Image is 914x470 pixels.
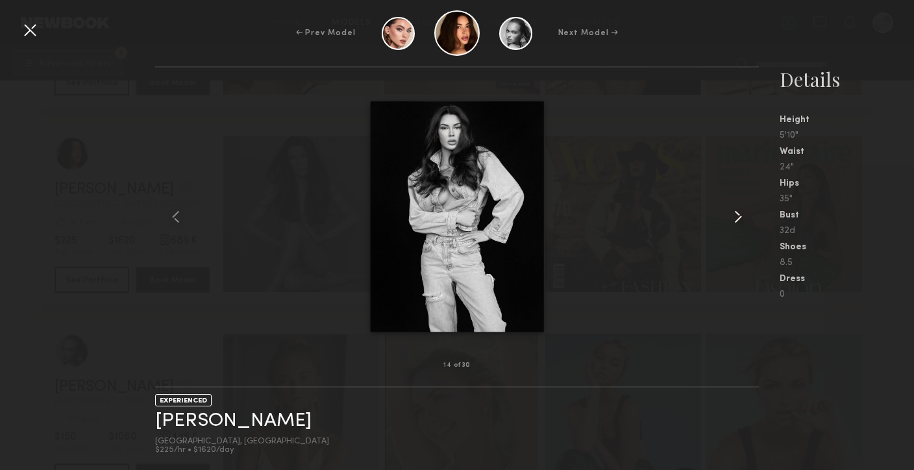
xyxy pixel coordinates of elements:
[780,147,914,156] div: Waist
[155,394,212,406] div: EXPERIENCED
[780,163,914,172] div: 24"
[155,438,329,446] div: [GEOGRAPHIC_DATA], [GEOGRAPHIC_DATA]
[780,195,914,204] div: 35"
[780,211,914,220] div: Bust
[780,179,914,188] div: Hips
[296,27,356,39] div: ← Prev Model
[155,411,312,431] a: [PERSON_NAME]
[155,446,329,454] div: $225/hr • $1620/day
[780,66,914,92] div: Details
[443,362,471,369] div: 14 of 30
[558,27,619,39] div: Next Model →
[780,275,914,284] div: Dress
[780,227,914,236] div: 32d
[780,116,914,125] div: Height
[780,258,914,267] div: 8.5
[780,131,914,140] div: 5'10"
[780,290,914,299] div: 0
[780,243,914,252] div: Shoes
